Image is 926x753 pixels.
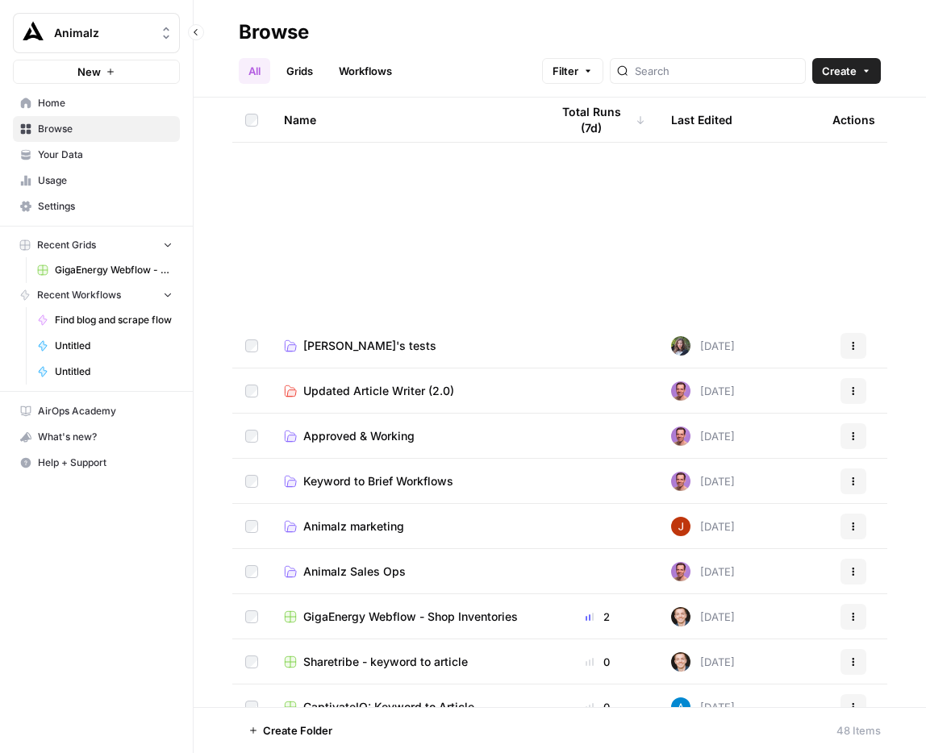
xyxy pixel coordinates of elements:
[671,652,735,672] div: [DATE]
[13,142,180,168] a: Your Data
[55,263,173,277] span: GigaEnergy Webflow - Shop Inventories
[239,19,309,45] div: Browse
[13,193,180,219] a: Settings
[13,424,180,450] button: What's new?
[550,609,645,625] div: 2
[13,60,180,84] button: New
[13,233,180,257] button: Recent Grids
[832,98,875,142] div: Actions
[542,58,603,84] button: Filter
[55,313,173,327] span: Find blog and scrape flow
[303,654,468,670] span: Sharetribe - keyword to article
[13,90,180,116] a: Home
[550,654,645,670] div: 0
[671,697,690,717] img: o3cqybgnmipr355j8nz4zpq1mc6x
[671,472,735,491] div: [DATE]
[38,456,173,470] span: Help + Support
[13,116,180,142] a: Browse
[284,699,524,715] a: CaptivateIQ: Keyword to Article
[671,607,690,626] img: lgt9qu58mh3yk4jks3syankzq6oi
[284,564,524,580] a: Animalz Sales Ops
[54,25,152,41] span: Animalz
[822,63,857,79] span: Create
[284,338,524,354] a: [PERSON_NAME]'s tests
[13,398,180,424] a: AirOps Academy
[284,428,524,444] a: Approved & Working
[671,517,690,536] img: erg4ip7zmrmc8e5ms3nyz8p46hz7
[671,426,690,446] img: 6puihir5v8umj4c82kqcaj196fcw
[329,58,402,84] a: Workflows
[303,428,415,444] span: Approved & Working
[239,58,270,84] a: All
[812,58,881,84] button: Create
[77,64,101,80] span: New
[30,333,180,359] a: Untitled
[239,718,342,743] button: Create Folder
[284,609,524,625] a: GigaEnergy Webflow - Shop Inventories
[263,722,332,738] span: Create Folder
[38,122,173,136] span: Browse
[671,607,735,626] div: [DATE]
[37,238,96,252] span: Recent Grids
[671,381,735,401] div: [DATE]
[553,63,578,79] span: Filter
[303,518,404,535] span: Animalz marketing
[284,98,524,142] div: Name
[671,562,690,581] img: 6puihir5v8umj4c82kqcaj196fcw
[55,339,173,353] span: Untitled
[284,473,524,489] a: Keyword to Brief Workflows
[303,564,406,580] span: Animalz Sales Ops
[277,58,323,84] a: Grids
[14,425,179,449] div: What's new?
[303,473,453,489] span: Keyword to Brief Workflows
[671,562,735,581] div: [DATE]
[303,383,454,399] span: Updated Article Writer (2.0)
[13,13,180,53] button: Workspace: Animalz
[284,654,524,670] a: Sharetribe - keyword to article
[38,173,173,188] span: Usage
[671,652,690,672] img: lgt9qu58mh3yk4jks3syankzq6oi
[38,148,173,162] span: Your Data
[635,63,799,79] input: Search
[550,98,645,142] div: Total Runs (7d)
[303,338,436,354] span: [PERSON_NAME]'s tests
[671,426,735,446] div: [DATE]
[671,336,735,356] div: [DATE]
[38,404,173,418] span: AirOps Academy
[303,699,474,715] span: CaptivateIQ: Keyword to Article
[671,517,735,536] div: [DATE]
[303,609,518,625] span: GigaEnergy Webflow - Shop Inventories
[38,199,173,214] span: Settings
[284,518,524,535] a: Animalz marketing
[13,450,180,476] button: Help + Support
[19,19,48,48] img: Animalz Logo
[671,336,690,356] img: axfdhis7hqllw7znytczg3qeu3ls
[13,283,180,307] button: Recent Workflows
[836,722,881,738] div: 48 Items
[37,288,121,302] span: Recent Workflows
[671,98,732,142] div: Last Edited
[13,168,180,193] a: Usage
[284,383,524,399] a: Updated Article Writer (2.0)
[671,697,735,717] div: [DATE]
[550,699,645,715] div: 0
[30,307,180,333] a: Find blog and scrape flow
[30,257,180,283] a: GigaEnergy Webflow - Shop Inventories
[30,359,180,385] a: Untitled
[38,96,173,110] span: Home
[55,364,173,379] span: Untitled
[671,472,690,491] img: 6puihir5v8umj4c82kqcaj196fcw
[671,381,690,401] img: 6puihir5v8umj4c82kqcaj196fcw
